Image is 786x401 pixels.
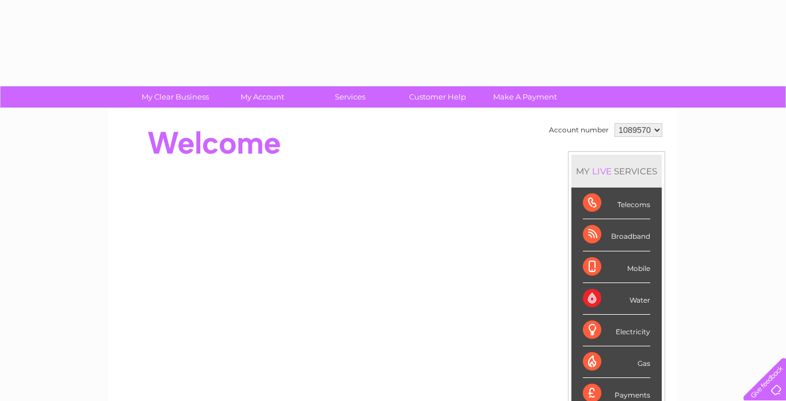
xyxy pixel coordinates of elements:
[583,315,650,346] div: Electricity
[303,86,398,108] a: Services
[215,86,310,108] a: My Account
[583,188,650,219] div: Telecoms
[583,251,650,283] div: Mobile
[571,155,662,188] div: MY SERVICES
[583,283,650,315] div: Water
[583,346,650,378] div: Gas
[546,120,612,140] td: Account number
[478,86,573,108] a: Make A Payment
[390,86,485,108] a: Customer Help
[583,219,650,251] div: Broadband
[128,86,223,108] a: My Clear Business
[590,166,614,177] div: LIVE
